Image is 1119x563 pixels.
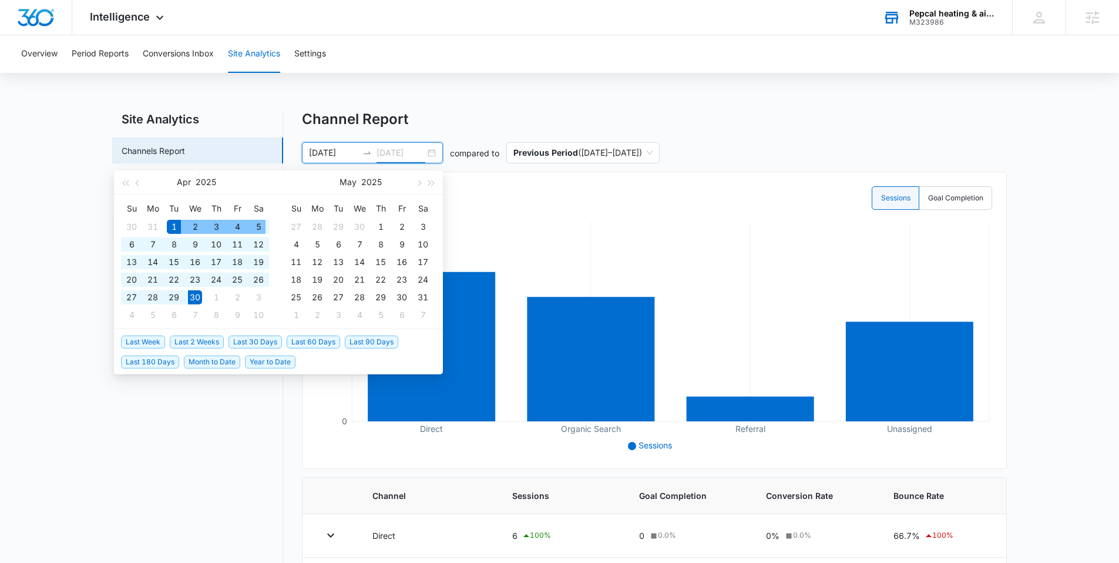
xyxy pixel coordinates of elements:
div: 3 [331,308,345,322]
td: 2025-06-07 [412,306,434,324]
td: 2025-05-01 [206,289,227,306]
div: 28 [310,220,324,234]
div: 1 [289,308,303,322]
td: 2025-04-27 [121,289,142,306]
div: 1 [374,220,388,234]
span: Channel [372,490,484,502]
div: Domain Overview [45,69,105,77]
div: 5 [310,237,324,252]
td: 2025-05-25 [285,289,307,306]
th: Tu [163,199,184,218]
div: 4 [352,308,367,322]
span: Last Week [121,336,165,348]
div: 25 [230,273,244,287]
td: 2025-05-13 [328,253,349,271]
div: 13 [331,255,345,269]
div: 19 [310,273,324,287]
input: End date [377,146,425,159]
td: 2025-04-25 [227,271,248,289]
td: 2025-04-10 [206,236,227,253]
td: 2025-04-30 [184,289,206,306]
td: 2025-04-22 [163,271,184,289]
div: 4 [125,308,139,322]
td: 2025-04-30 [349,218,370,236]
div: 16 [188,255,202,269]
div: 10 [251,308,266,322]
span: Sessions [639,440,672,450]
td: 2025-05-06 [328,236,349,253]
div: 14 [146,255,160,269]
div: 5 [146,308,160,322]
div: 30 [188,290,202,304]
td: 2025-05-04 [121,306,142,324]
td: 2025-03-31 [142,218,163,236]
div: 8 [374,237,388,252]
button: Site Analytics [228,35,280,73]
span: to [362,148,372,157]
div: 6 [331,237,345,252]
div: 9 [188,237,202,252]
div: Keywords by Traffic [130,69,198,77]
td: 2025-05-22 [370,271,391,289]
td: 2025-04-04 [227,218,248,236]
div: 30 [125,220,139,234]
div: 6 [395,308,409,322]
td: 2025-05-16 [391,253,412,271]
tspan: Direct [420,424,443,434]
td: 2025-05-11 [285,253,307,271]
button: Apr [177,170,191,194]
span: Last 30 Days [228,336,282,348]
div: account name [909,9,995,18]
img: tab_keywords_by_traffic_grey.svg [117,68,126,78]
th: Th [370,199,391,218]
td: 2025-05-04 [285,236,307,253]
td: 2025-05-20 [328,271,349,289]
td: 2025-04-05 [248,218,269,236]
div: 29 [331,220,345,234]
td: 2025-05-08 [370,236,391,253]
td: 2025-04-21 [142,271,163,289]
td: 2025-06-06 [391,306,412,324]
span: Month to Date [184,356,240,368]
td: 2025-05-09 [391,236,412,253]
div: 15 [374,255,388,269]
td: 2025-04-20 [121,271,142,289]
span: Sessions [512,490,611,502]
div: 29 [167,290,181,304]
span: Goal Completion [639,490,738,502]
h2: Site Analytics [112,110,283,128]
div: 7 [416,308,430,322]
td: 2025-05-05 [307,236,328,253]
div: 0 [639,530,738,542]
td: 2025-04-08 [163,236,184,253]
td: 2025-05-29 [370,289,391,306]
span: Year to Date [245,356,295,368]
td: 2025-04-02 [184,218,206,236]
td: 2025-04-15 [163,253,184,271]
td: 2025-06-01 [285,306,307,324]
tspan: Organic Search [561,424,621,434]
div: 3 [416,220,430,234]
span: Intelligence [90,11,150,23]
td: 2025-06-04 [349,306,370,324]
td: 2025-04-16 [184,253,206,271]
span: Bounce Rate [893,490,987,502]
th: Sa [412,199,434,218]
td: 2025-05-24 [412,271,434,289]
div: 7 [188,308,202,322]
th: Tu [328,199,349,218]
div: 26 [310,290,324,304]
div: 11 [230,237,244,252]
div: 19 [251,255,266,269]
div: 66.7% [893,529,987,543]
td: 2025-05-17 [412,253,434,271]
td: 2025-04-17 [206,253,227,271]
label: Goal Completion [919,186,992,210]
div: 18 [230,255,244,269]
div: 6 [167,308,181,322]
td: 2025-04-03 [206,218,227,236]
div: 25 [289,290,303,304]
td: 2025-04-28 [142,289,163,306]
input: Start date [309,146,358,159]
div: Domain: [DOMAIN_NAME] [31,31,129,40]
